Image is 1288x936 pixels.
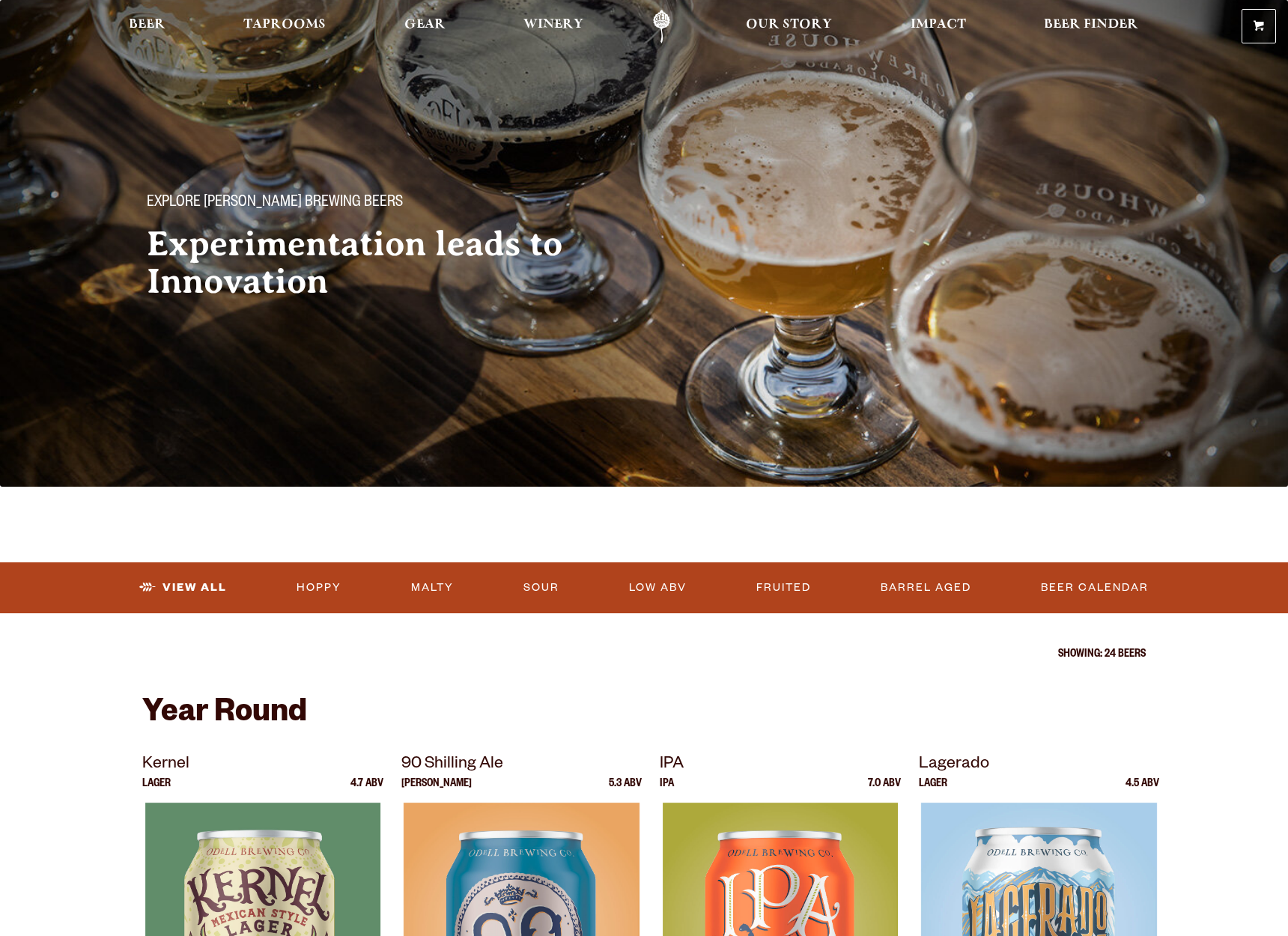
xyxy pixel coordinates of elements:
a: Malty [405,571,460,605]
span: Beer Finder [1044,19,1138,31]
p: 90 Shilling Ale [401,752,643,779]
a: Hoppy [291,571,347,605]
a: View All [133,571,233,605]
a: Winery [514,10,593,43]
p: Lagerado [919,752,1160,779]
p: IPA [660,752,901,779]
a: Beer Finder [1034,10,1148,43]
span: Impact [911,19,966,31]
a: Barrel Aged [875,571,977,605]
p: 5.3 ABV [609,779,642,803]
span: Winery [523,19,583,31]
a: Impact [901,10,976,43]
h2: Year Round [142,697,1146,733]
span: Gear [404,19,446,31]
p: Lager [142,779,171,803]
span: Our Story [746,19,832,31]
h2: Experimentation leads to Innovation [147,225,614,300]
a: Taprooms [234,10,335,43]
a: Low ABV [623,571,693,605]
span: Beer [129,19,165,31]
a: Odell Home [634,10,690,43]
a: Fruited [750,571,817,605]
p: IPA [660,779,674,803]
a: Beer [119,10,175,43]
p: 4.7 ABV [350,779,383,803]
p: [PERSON_NAME] [401,779,472,803]
span: Explore [PERSON_NAME] Brewing Beers [147,194,403,213]
a: Sour [517,571,565,605]
p: Showing: 24 Beers [142,649,1146,661]
p: 4.5 ABV [1126,779,1159,803]
a: Gear [395,10,455,43]
a: Beer Calendar [1035,571,1155,605]
a: Our Story [736,10,842,43]
p: 7.0 ABV [868,779,901,803]
p: Lager [919,779,947,803]
p: Kernel [142,752,383,779]
span: Taprooms [243,19,326,31]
